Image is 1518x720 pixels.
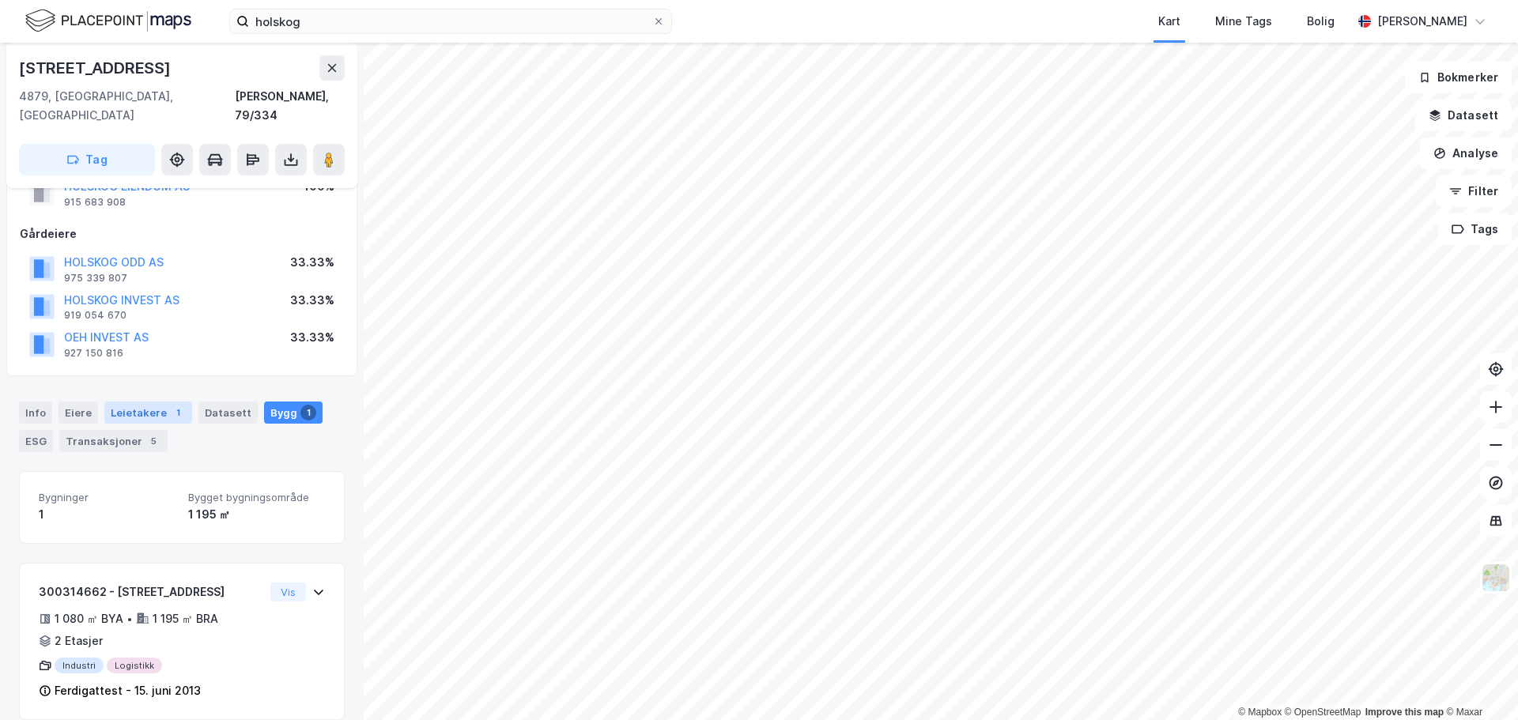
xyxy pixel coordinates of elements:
div: 1 [170,405,186,420]
button: Vis [270,582,306,601]
img: Z [1481,563,1511,593]
a: OpenStreetMap [1285,707,1361,718]
button: Tag [19,144,155,175]
span: Bygget bygningsområde [188,491,325,504]
a: Improve this map [1365,707,1444,718]
div: 2 Etasjer [55,631,103,650]
div: 1 080 ㎡ BYA [55,609,123,628]
iframe: Chat Widget [1439,644,1518,720]
button: Analyse [1420,138,1512,169]
span: Bygninger [39,491,176,504]
div: Info [19,401,52,424]
div: 1 195 ㎡ [188,505,325,524]
img: logo.f888ab2527a4732fd821a326f86c7f29.svg [25,7,191,35]
a: Mapbox [1238,707,1282,718]
button: Datasett [1415,100,1512,131]
div: 4879, [GEOGRAPHIC_DATA], [GEOGRAPHIC_DATA] [19,87,235,125]
div: Mine Tags [1215,12,1272,31]
div: 33.33% [290,328,334,347]
div: Ferdigattest - 15. juni 2013 [55,681,201,700]
div: 1 [39,505,176,524]
div: [STREET_ADDRESS] [19,55,174,81]
div: 33.33% [290,253,334,272]
div: 915 683 908 [64,196,126,209]
div: ESG [19,430,53,452]
div: • [126,613,133,625]
div: 1 [300,405,316,420]
button: Filter [1436,175,1512,207]
div: Bolig [1307,12,1335,31]
div: [PERSON_NAME], 79/334 [235,87,345,125]
div: Datasett [198,401,258,424]
div: Leietakere [104,401,192,424]
div: 919 054 670 [64,309,126,322]
div: 5 [145,433,161,449]
button: Bokmerker [1405,62,1512,93]
div: 927 150 816 [64,347,123,360]
div: Kart [1158,12,1180,31]
input: Søk på adresse, matrikkel, gårdeiere, leietakere eller personer [249,9,652,33]
div: [PERSON_NAME] [1377,12,1467,31]
div: 300314662 - [STREET_ADDRESS] [39,582,264,601]
div: 1 195 ㎡ BRA [153,609,218,628]
div: Eiere [59,401,98,424]
div: Transaksjoner [59,430,168,452]
div: Kontrollprogram for chat [1439,644,1518,720]
div: Bygg [264,401,323,424]
div: 975 339 807 [64,272,127,285]
button: Tags [1438,213,1512,245]
div: 33.33% [290,291,334,310]
div: Gårdeiere [20,224,344,243]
